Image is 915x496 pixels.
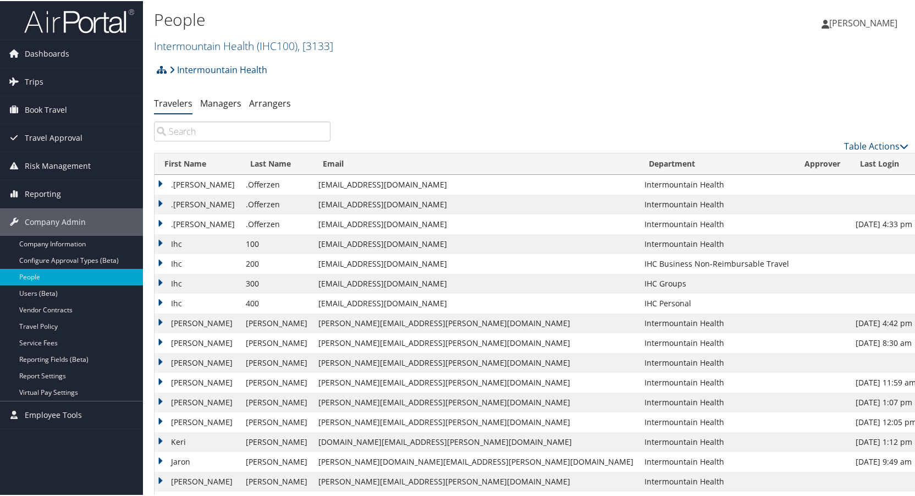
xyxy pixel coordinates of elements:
td: .Offerzen [240,213,313,233]
td: Ihc [155,233,240,253]
span: , [ 3133 ] [297,37,333,52]
a: Intermountain Health [169,58,267,80]
td: [PERSON_NAME] [240,372,313,392]
span: Employee Tools [25,400,82,428]
span: ( IHC100 ) [257,37,297,52]
td: .[PERSON_NAME] [155,194,240,213]
td: 400 [240,293,313,312]
td: Intermountain Health [639,233,795,253]
td: [PERSON_NAME] [240,332,313,352]
td: Keri [155,431,240,451]
td: Intermountain Health [639,352,795,372]
span: Risk Management [25,151,91,179]
td: [PERSON_NAME][EMAIL_ADDRESS][PERSON_NAME][DOMAIN_NAME] [313,312,639,332]
td: [PERSON_NAME] [240,352,313,372]
td: Jaron [155,451,240,471]
td: [PERSON_NAME] [155,332,240,352]
span: [PERSON_NAME] [829,16,897,28]
td: IHC Groups [639,273,795,293]
td: [EMAIL_ADDRESS][DOMAIN_NAME] [313,233,639,253]
td: .[PERSON_NAME] [155,213,240,233]
td: Intermountain Health [639,471,795,491]
td: [DOMAIN_NAME][EMAIL_ADDRESS][PERSON_NAME][DOMAIN_NAME] [313,431,639,451]
span: Trips [25,67,43,95]
td: [EMAIL_ADDRESS][DOMAIN_NAME] [313,174,639,194]
td: [PERSON_NAME][EMAIL_ADDRESS][PERSON_NAME][DOMAIN_NAME] [313,332,639,352]
th: Last Name: activate to sort column descending [240,152,313,174]
span: Book Travel [25,95,67,123]
td: Ihc [155,273,240,293]
td: [PERSON_NAME][DOMAIN_NAME][EMAIL_ADDRESS][PERSON_NAME][DOMAIN_NAME] [313,451,639,471]
td: [PERSON_NAME] [155,312,240,332]
span: Travel Approval [25,123,82,151]
td: Intermountain Health [639,213,795,233]
td: [EMAIL_ADDRESS][DOMAIN_NAME] [313,253,639,273]
th: Email: activate to sort column ascending [313,152,639,174]
td: [PERSON_NAME] [240,431,313,451]
td: Ihc [155,253,240,273]
td: Intermountain Health [639,332,795,352]
a: Intermountain Health [154,37,333,52]
td: Intermountain Health [639,392,795,411]
img: airportal-logo.png [24,7,134,33]
td: IHC Business Non-Reimbursable Travel [639,253,795,273]
td: [PERSON_NAME] [240,471,313,491]
td: [PERSON_NAME][EMAIL_ADDRESS][PERSON_NAME][DOMAIN_NAME] [313,411,639,431]
td: .Offerzen [240,174,313,194]
h1: People [154,7,657,30]
td: .Offerzen [240,194,313,213]
a: Managers [200,96,241,108]
input: Search [154,120,330,140]
td: Intermountain Health [639,312,795,332]
td: [EMAIL_ADDRESS][DOMAIN_NAME] [313,273,639,293]
td: [PERSON_NAME] [240,312,313,332]
td: [PERSON_NAME] [155,372,240,392]
td: Intermountain Health [639,372,795,392]
td: [PERSON_NAME] [155,471,240,491]
td: [PERSON_NAME][EMAIL_ADDRESS][PERSON_NAME][DOMAIN_NAME] [313,372,639,392]
td: [EMAIL_ADDRESS][DOMAIN_NAME] [313,293,639,312]
span: Company Admin [25,207,86,235]
td: Ihc [155,293,240,312]
td: .[PERSON_NAME] [155,174,240,194]
a: [PERSON_NAME] [822,5,908,38]
th: First Name: activate to sort column ascending [155,152,240,174]
td: [PERSON_NAME][EMAIL_ADDRESS][PERSON_NAME][DOMAIN_NAME] [313,471,639,491]
td: [PERSON_NAME] [155,392,240,411]
th: Department: activate to sort column ascending [639,152,795,174]
td: [PERSON_NAME] [155,411,240,431]
td: [PERSON_NAME][EMAIL_ADDRESS][PERSON_NAME][DOMAIN_NAME] [313,392,639,411]
td: 300 [240,273,313,293]
a: Table Actions [844,139,908,151]
td: Intermountain Health [639,174,795,194]
td: [PERSON_NAME][EMAIL_ADDRESS][PERSON_NAME][DOMAIN_NAME] [313,352,639,372]
a: Travelers [154,96,192,108]
td: Intermountain Health [639,431,795,451]
td: Intermountain Health [639,451,795,471]
td: IHC Personal [639,293,795,312]
td: [PERSON_NAME] [240,451,313,471]
td: 100 [240,233,313,253]
td: 200 [240,253,313,273]
span: Reporting [25,179,61,207]
td: [EMAIL_ADDRESS][DOMAIN_NAME] [313,194,639,213]
td: Intermountain Health [639,194,795,213]
td: [PERSON_NAME] [155,352,240,372]
a: Arrangers [249,96,291,108]
td: [EMAIL_ADDRESS][DOMAIN_NAME] [313,213,639,233]
span: Dashboards [25,39,69,67]
td: Intermountain Health [639,411,795,431]
th: Approver [795,152,850,174]
td: [PERSON_NAME] [240,392,313,411]
td: [PERSON_NAME] [240,411,313,431]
